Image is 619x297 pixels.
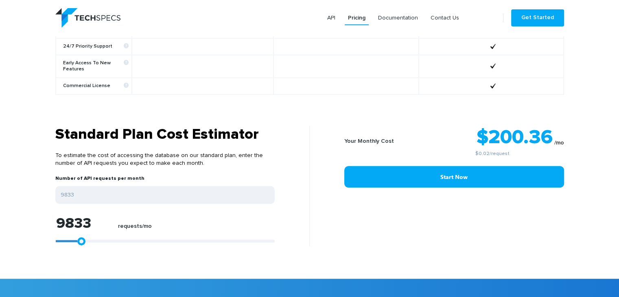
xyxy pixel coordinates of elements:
[63,44,129,50] b: 24/7 Priority Support
[511,9,564,26] a: Get Started
[554,140,564,146] sub: /mo
[324,11,339,25] a: API
[475,151,490,156] a: $0.02
[55,186,275,204] input: Enter your expected number of API requests
[63,60,129,72] b: Early Access To New Features
[477,128,553,147] strong: $200.36
[118,223,152,234] label: requests/mo
[427,11,462,25] a: Contact Us
[421,151,564,156] small: /request
[344,138,394,144] b: Your Monthly Cost
[55,144,275,175] p: To estimate the cost of accessing the database on our standard plan, enter the number of API requ...
[55,175,144,186] label: Number of API requests per month
[345,11,369,25] a: Pricing
[55,8,120,28] img: logo
[375,11,421,25] a: Documentation
[344,166,564,188] a: Start Now
[55,126,275,144] h3: Standard Plan Cost Estimator
[63,83,129,89] b: Commercial License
